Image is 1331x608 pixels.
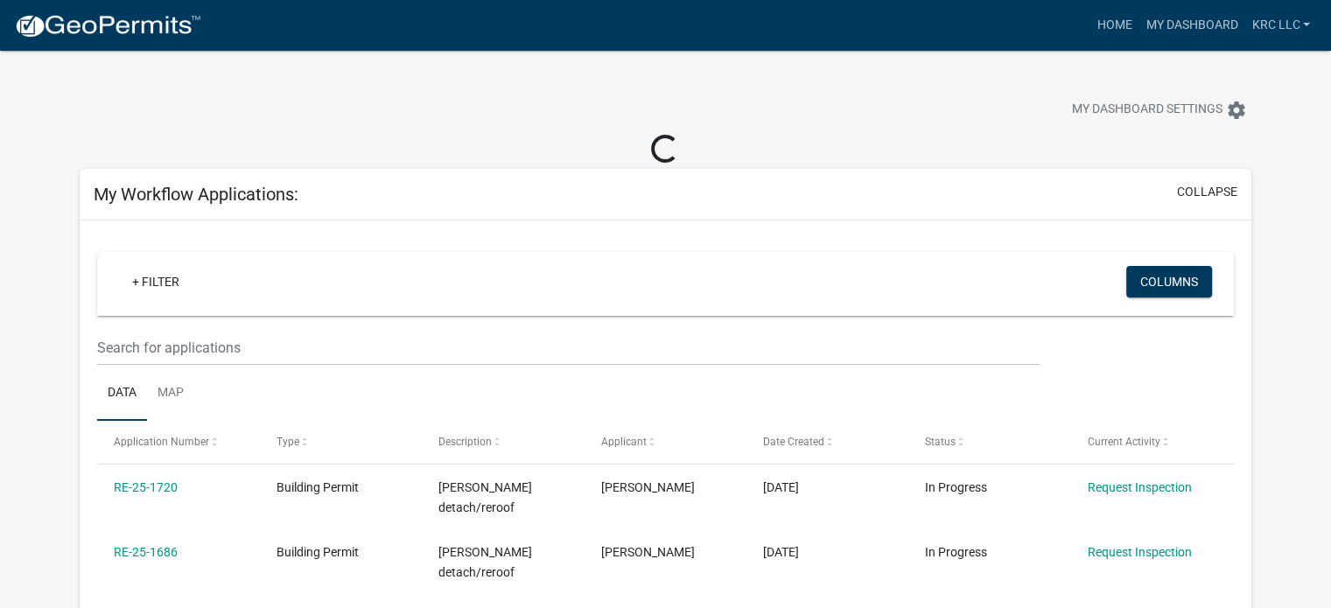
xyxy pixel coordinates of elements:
a: Map [147,366,194,422]
span: Type [277,436,299,448]
datatable-header-cell: Current Activity [1071,421,1233,463]
a: Data [97,366,147,422]
h5: My Workflow Applications: [94,184,298,205]
button: My Dashboard Settingssettings [1058,93,1261,127]
span: Current Activity [1088,436,1160,448]
button: Columns [1126,266,1212,297]
datatable-header-cell: Status [908,421,1070,463]
a: KRC LLC [1244,9,1317,42]
a: Request Inspection [1088,545,1192,559]
datatable-header-cell: Application Number [97,421,259,463]
span: owens detach/reroof [438,480,532,514]
a: RE-25-1686 [114,545,178,559]
span: Fisher detach/reroof [438,545,532,579]
span: Applicant [601,436,647,448]
span: 09/04/2025 [763,545,799,559]
span: My Dashboard Settings [1072,100,1222,121]
a: + Filter [118,266,193,297]
datatable-header-cell: Applicant [584,421,746,463]
span: Status [925,436,956,448]
datatable-header-cell: Date Created [746,421,908,463]
span: Building Permit [277,545,359,559]
span: Description [438,436,492,448]
a: My Dashboard [1138,9,1244,42]
a: Home [1089,9,1138,42]
span: Application Number [114,436,209,448]
datatable-header-cell: Description [422,421,584,463]
span: John Kornacki [601,480,695,494]
span: John Kornacki [601,545,695,559]
span: Date Created [763,436,824,448]
a: RE-25-1720 [114,480,178,494]
input: Search for applications [97,330,1040,366]
a: Request Inspection [1088,480,1192,494]
span: Building Permit [277,480,359,494]
span: 09/08/2025 [763,480,799,494]
span: In Progress [925,480,987,494]
i: settings [1226,100,1247,121]
span: In Progress [925,545,987,559]
datatable-header-cell: Type [259,421,421,463]
button: collapse [1177,183,1237,201]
